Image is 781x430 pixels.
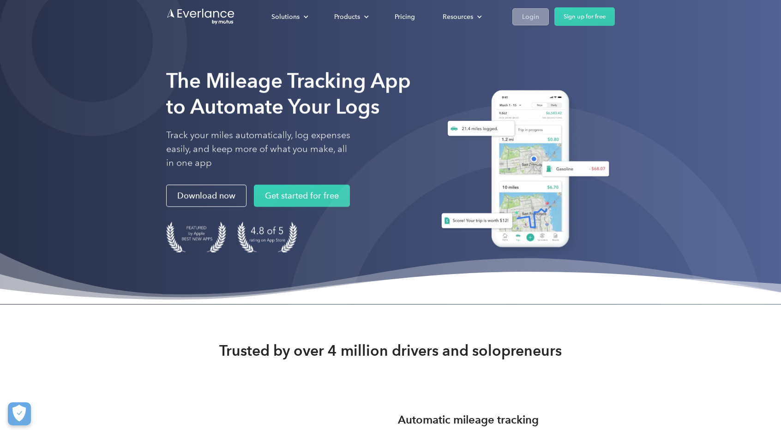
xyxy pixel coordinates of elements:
[271,11,300,23] div: Solutions
[262,9,316,25] div: Solutions
[219,341,562,360] strong: Trusted by over 4 million drivers and solopreneurs
[512,8,549,25] a: Login
[443,11,473,23] div: Resources
[166,8,235,25] a: Go to homepage
[395,11,415,23] div: Pricing
[166,221,226,252] img: Badge for Featured by Apple Best New Apps
[166,185,246,207] a: Download now
[522,11,539,23] div: Login
[433,9,489,25] div: Resources
[237,221,297,252] img: 4.9 out of 5 stars on the app store
[325,9,376,25] div: Products
[430,83,615,258] img: Everlance, mileage tracker app, expense tracking app
[166,128,351,170] p: Track your miles automatically, log expenses easily, and keep more of what you make, all in one app
[334,11,360,23] div: Products
[254,185,350,207] a: Get started for free
[398,412,539,428] h3: Automatic mileage tracking
[385,9,424,25] a: Pricing
[166,68,411,119] strong: The Mileage Tracking App to Automate Your Logs
[8,402,31,425] button: Cookies Settings
[554,7,615,26] a: Sign up for free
